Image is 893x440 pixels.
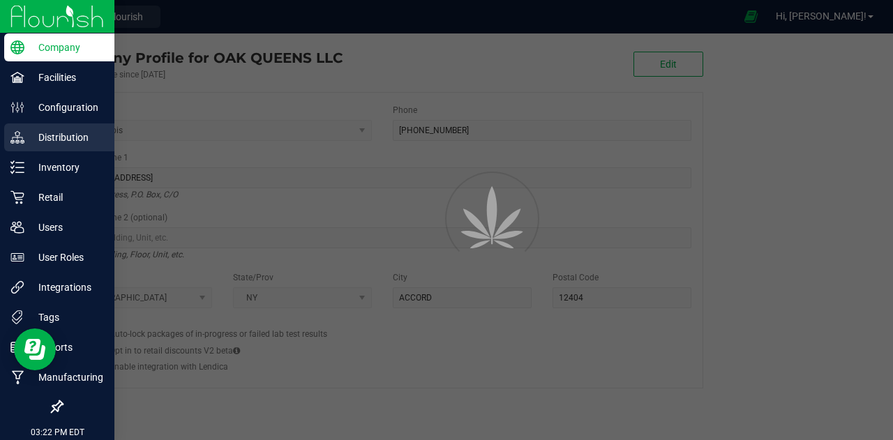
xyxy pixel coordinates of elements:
[10,340,24,354] inline-svg: Reports
[24,279,108,296] p: Integrations
[24,309,108,326] p: Tags
[14,328,56,370] iframe: Resource center
[10,40,24,54] inline-svg: Company
[10,70,24,84] inline-svg: Facilities
[10,250,24,264] inline-svg: User Roles
[24,369,108,386] p: Manufacturing
[10,220,24,234] inline-svg: Users
[10,310,24,324] inline-svg: Tags
[24,39,108,56] p: Company
[10,100,24,114] inline-svg: Configuration
[10,130,24,144] inline-svg: Distribution
[24,189,108,206] p: Retail
[10,160,24,174] inline-svg: Inventory
[24,99,108,116] p: Configuration
[10,190,24,204] inline-svg: Retail
[6,426,108,439] p: 03:22 PM EDT
[24,219,108,236] p: Users
[24,249,108,266] p: User Roles
[10,280,24,294] inline-svg: Integrations
[10,370,24,384] inline-svg: Manufacturing
[24,159,108,176] p: Inventory
[24,339,108,356] p: Reports
[24,129,108,146] p: Distribution
[24,69,108,86] p: Facilities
